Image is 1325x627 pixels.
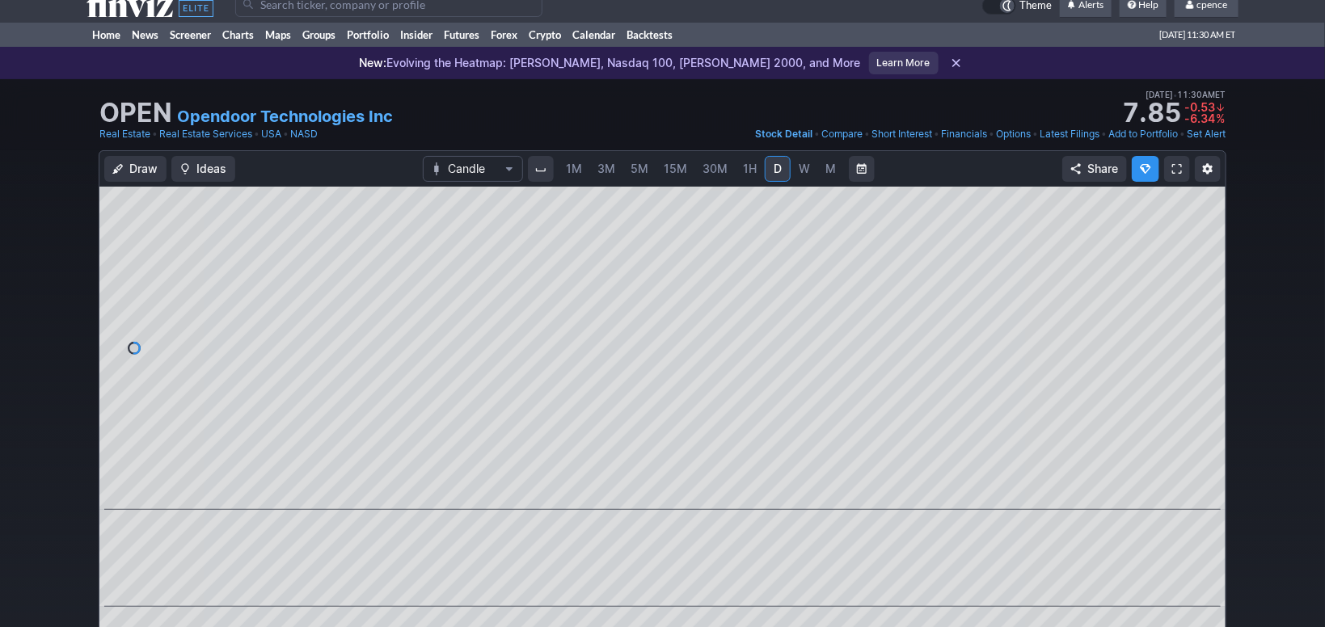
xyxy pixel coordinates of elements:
a: W [791,156,817,182]
button: Draw [104,156,167,182]
a: USA [261,126,281,142]
span: Stock Detail [755,128,812,140]
a: Crypto [523,23,567,47]
button: Chart Settings [1195,156,1221,182]
a: Screener [164,23,217,47]
span: New: [360,56,387,69]
span: 30M [703,162,728,175]
button: Chart Type [423,156,523,182]
a: Set Alert [1187,126,1226,142]
a: Calendar [567,23,621,47]
a: Opendoor Technologies Inc [177,105,393,128]
button: Share [1062,156,1127,182]
span: Share [1087,161,1118,177]
span: • [814,126,820,142]
a: D [765,156,791,182]
a: M [818,156,844,182]
span: Ideas [196,161,226,177]
span: • [254,126,260,142]
p: Evolving the Heatmap: [PERSON_NAME], Nasdaq 100, [PERSON_NAME] 2000, and More [360,55,861,71]
span: 1M [566,162,582,175]
span: • [989,126,994,142]
span: Candle [448,161,498,177]
a: Real Estate [99,126,150,142]
span: Draw [129,161,158,177]
a: Maps [260,23,297,47]
a: NASD [290,126,318,142]
a: Short Interest [871,126,932,142]
a: Futures [438,23,485,47]
a: Insider [395,23,438,47]
span: % [1217,112,1226,125]
span: • [1173,87,1177,102]
a: Learn More [869,52,939,74]
a: 3M [590,156,622,182]
span: • [864,126,870,142]
span: • [934,126,939,142]
a: Charts [217,23,260,47]
a: Add to Portfolio [1108,126,1178,142]
a: 15M [656,156,694,182]
a: Backtests [621,23,678,47]
span: -6.34 [1184,112,1215,125]
span: -0.53 [1184,100,1215,114]
h1: OPEN [99,100,172,126]
span: D [774,162,782,175]
span: • [283,126,289,142]
a: Groups [297,23,341,47]
span: M [826,162,837,175]
span: W [799,162,810,175]
a: Compare [821,126,863,142]
span: • [152,126,158,142]
span: 1H [743,162,757,175]
a: Options [996,126,1031,142]
a: Home [87,23,126,47]
a: Stock Detail [755,126,812,142]
button: Explore new features [1132,156,1159,182]
span: 5M [631,162,648,175]
a: Forex [485,23,523,47]
span: • [1179,126,1185,142]
button: Range [849,156,875,182]
button: Ideas [171,156,235,182]
a: Financials [941,126,987,142]
a: 1H [736,156,764,182]
span: [DATE] 11:30 AM ET [1159,23,1235,47]
button: Interval [528,156,554,182]
strong: 7.85 [1123,100,1181,126]
a: 30M [695,156,735,182]
a: Latest Filings [1040,126,1099,142]
span: • [1032,126,1038,142]
a: 5M [623,156,656,182]
a: 1M [559,156,589,182]
span: 3M [597,162,615,175]
span: Latest Filings [1040,128,1099,140]
span: 15M [664,162,687,175]
a: Fullscreen [1164,156,1190,182]
a: Portfolio [341,23,395,47]
span: [DATE] 11:30AM ET [1146,87,1226,102]
a: News [126,23,164,47]
span: • [1101,126,1107,142]
a: Real Estate Services [159,126,252,142]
